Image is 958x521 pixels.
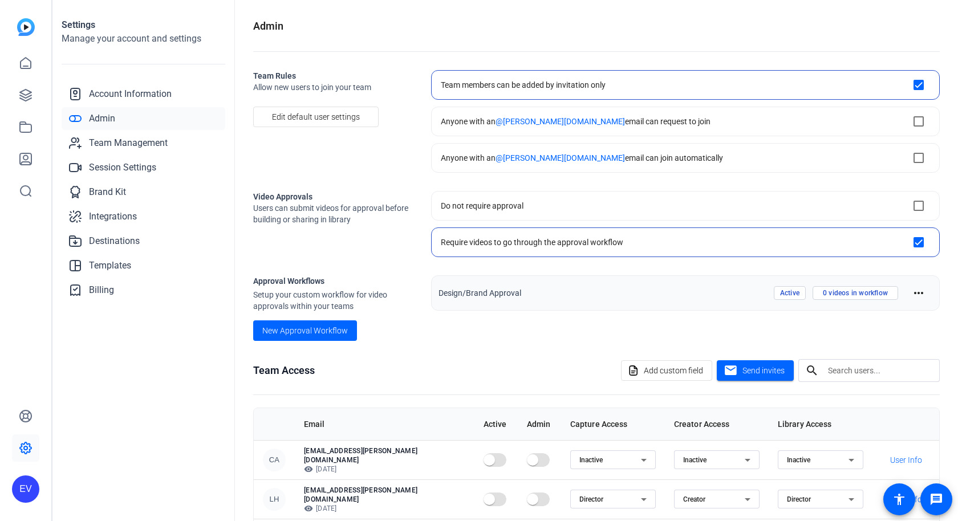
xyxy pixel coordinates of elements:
a: Session Settings [62,156,225,179]
span: Add custom field [644,360,703,381]
a: Integrations [62,205,225,228]
span: Creator [683,495,705,503]
h1: Approval Workflows [253,275,413,287]
span: Design/Brand Approval [439,286,767,300]
mat-icon: visibility [304,465,313,474]
span: New Approval Workflow [262,325,348,337]
span: Director [787,495,811,503]
mat-icon: accessibility [892,492,906,506]
span: Billing [89,283,114,297]
a: Team Management [62,132,225,154]
a: Destinations [62,230,225,253]
h1: Team Access [253,363,315,378]
span: @[PERSON_NAME][DOMAIN_NAME] [496,117,625,126]
th: Library Access [769,408,872,440]
img: blue-gradient.svg [17,18,35,36]
span: Team Management [89,136,168,150]
h1: Settings [62,18,225,32]
span: Active [774,286,806,300]
button: Add custom field [621,360,712,381]
button: New Approval Workflow [253,320,357,341]
mat-icon: more_horiz [912,286,925,300]
a: Admin [62,107,225,130]
div: Team members can be added by invitation only [441,79,606,91]
h1: Admin [253,18,283,34]
span: @[PERSON_NAME][DOMAIN_NAME] [496,153,625,162]
a: Billing [62,279,225,302]
button: Send invites [717,360,794,381]
p: [DATE] [304,465,465,474]
span: Inactive [683,456,707,464]
mat-icon: mail [724,364,738,378]
mat-icon: visibility [304,504,313,513]
span: Integrations [89,210,137,223]
span: Allow new users to join your team [253,82,413,93]
input: Search users... [828,364,931,377]
p: [EMAIL_ADDRESS][PERSON_NAME][DOMAIN_NAME] [304,446,465,465]
span: Templates [89,259,131,272]
span: 0 videos in workflow [813,286,898,300]
span: User Info [890,454,922,466]
span: Session Settings [89,161,156,174]
span: Inactive [787,456,810,464]
button: Edit default user settings [253,107,379,127]
button: User Info [882,489,930,510]
span: Users can submit videos for approval before building or sharing in library [253,202,413,225]
p: [DATE] [304,504,465,513]
mat-icon: message [929,492,943,506]
span: Account Information [89,87,172,101]
span: Edit default user settings [272,106,360,128]
span: Brand Kit [89,185,126,199]
div: Anyone with an email can request to join [441,116,711,127]
a: Account Information [62,83,225,105]
span: Destinations [89,234,140,248]
span: Send invites [742,365,785,377]
th: Active [474,408,518,440]
span: Setup your custom workflow for video approvals within your teams [253,289,413,312]
h2: Team Rules [253,70,413,82]
th: Creator Access [665,408,769,440]
button: User Info [882,450,930,470]
a: Brand Kit [62,181,225,203]
p: [EMAIL_ADDRESS][PERSON_NAME][DOMAIN_NAME] [304,486,465,504]
div: LH [263,488,286,511]
th: Email [295,408,474,440]
div: Require videos to go through the approval workflow [441,237,623,248]
h2: Manage your account and settings [62,32,225,46]
div: Anyone with an email can join automatically [441,152,723,164]
a: Templates [62,254,225,277]
mat-icon: search [798,364,826,377]
span: Admin [89,112,115,125]
div: EV [12,475,39,503]
h2: Video Approvals [253,191,413,202]
div: Do not require approval [441,200,523,211]
span: Inactive [579,456,603,464]
span: Director [579,495,603,503]
div: CA [263,449,286,471]
th: Admin [518,408,561,440]
th: Capture Access [561,408,665,440]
